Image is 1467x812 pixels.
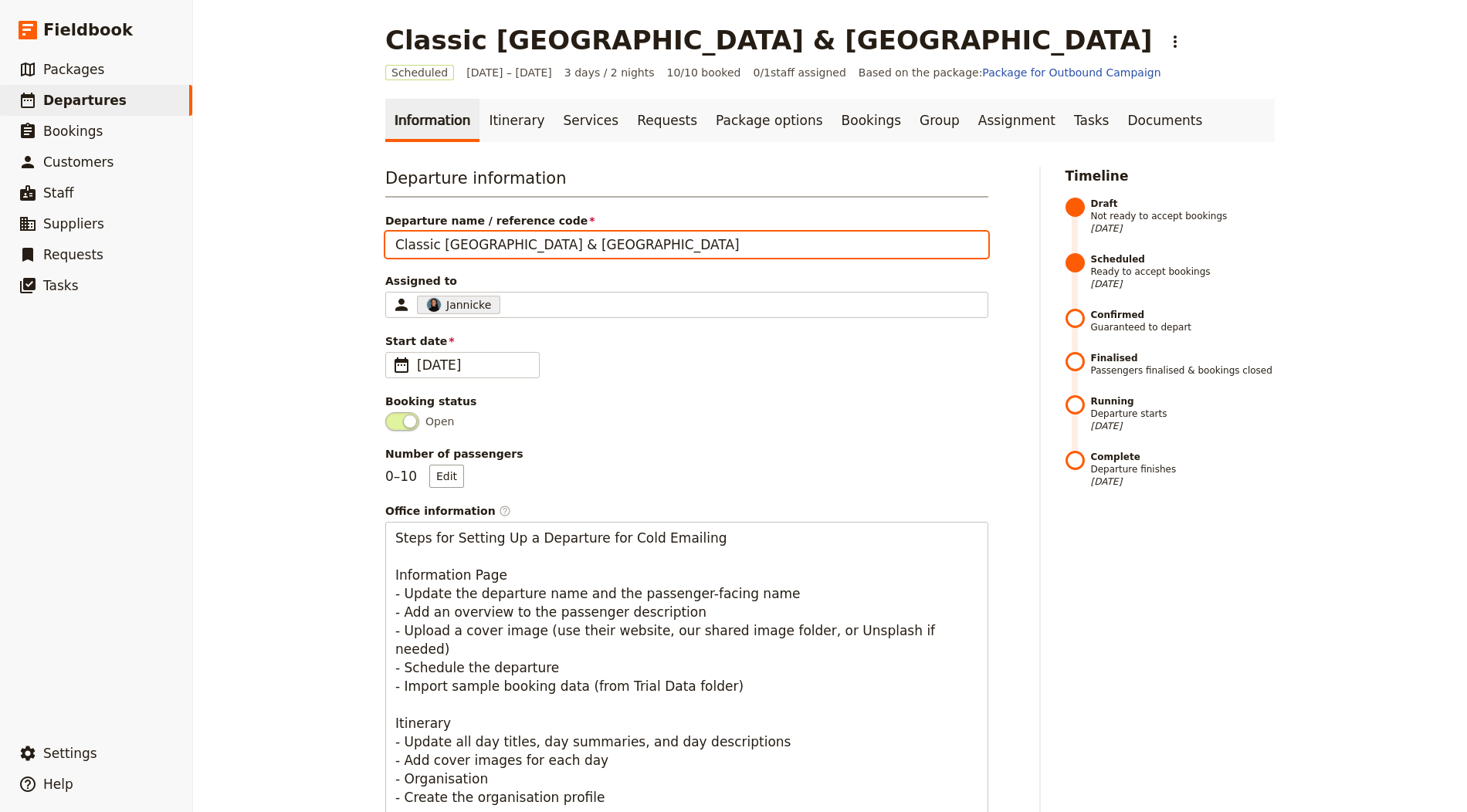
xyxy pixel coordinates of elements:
[859,65,1161,80] span: Based on the package:
[499,505,511,517] span: ​
[667,65,741,80] span: 10/10 booked
[385,273,988,289] span: Assigned to
[43,746,97,761] span: Settings
[43,123,103,139] span: Bookings
[385,232,988,258] input: Departure name / reference code
[446,297,491,313] span: Jannicke
[753,65,845,80] span: 0 / 1 staff assigned
[706,99,832,142] a: Package options
[832,99,910,142] a: Bookings
[628,99,706,142] a: Requests
[425,414,454,429] span: Open
[43,247,103,262] span: Requests
[479,99,554,142] a: Itinerary
[385,394,988,409] div: Booking status
[1091,451,1276,463] strong: Complete
[43,216,104,232] span: Suppliers
[43,154,113,170] span: Customers
[1091,395,1276,408] strong: Running
[503,296,507,314] input: Assigned toProfileJannickeClear input
[1091,222,1276,235] span: [DATE]
[417,356,530,374] span: [DATE]
[1091,309,1276,333] span: Guaranteed to depart
[385,25,1153,56] h1: Classic [GEOGRAPHIC_DATA] & [GEOGRAPHIC_DATA]
[1065,99,1119,142] a: Tasks
[43,19,133,42] span: Fieldbook
[426,297,442,313] img: Profile
[1162,29,1188,55] button: Actions
[385,333,988,349] span: Start date
[385,65,454,80] span: Scheduled
[564,65,655,80] span: 3 days / 2 nights
[466,65,552,80] span: [DATE] – [DATE]
[1091,253,1276,290] span: Ready to accept bookings
[1091,278,1276,290] span: [DATE]
[1066,167,1276,185] h2: Timeline
[392,356,411,374] span: ​
[1091,395,1276,432] span: Departure starts
[385,99,479,142] a: Information
[385,503,988,519] span: Office information
[1091,198,1276,210] strong: Draft
[1091,352,1276,377] span: Passengers finalised & bookings closed
[385,213,988,228] span: Departure name / reference code
[1091,352,1276,364] strong: Finalised
[1091,475,1276,488] span: [DATE]
[43,776,73,792] span: Help
[969,99,1065,142] a: Assignment
[43,278,79,293] span: Tasks
[385,446,988,462] span: Number of passengers
[1091,198,1276,235] span: Not ready to accept bookings
[385,465,464,488] p: 0 – 10
[1091,420,1276,432] span: [DATE]
[43,93,127,108] span: Departures
[43,62,104,77] span: Packages
[1118,99,1211,142] a: Documents
[554,99,628,142] a: Services
[1091,253,1276,266] strong: Scheduled
[1091,309,1276,321] strong: Confirmed
[385,167,988,198] h3: Departure information
[910,99,969,142] a: Group
[1091,451,1276,488] span: Departure finishes
[43,185,74,201] span: Staff
[429,465,464,488] button: Number of passengers0–10
[982,66,1160,79] a: Package for Outbound Campaign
